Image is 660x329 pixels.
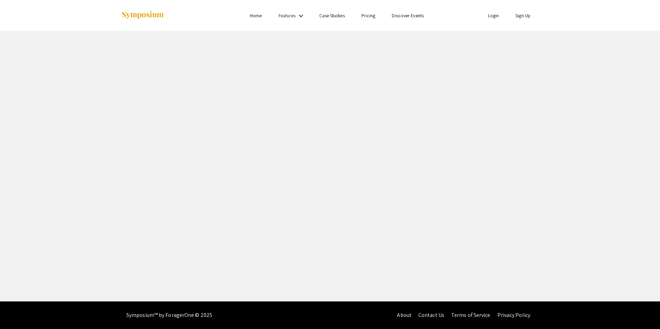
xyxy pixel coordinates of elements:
a: Home [250,12,262,19]
a: Terms of Service [451,311,491,319]
a: About [397,311,411,319]
a: Contact Us [418,311,444,319]
div: Symposium™ by ForagerOne © 2025 [126,301,212,329]
a: Pricing [361,12,376,19]
img: Symposium by ForagerOne [121,11,164,20]
a: Privacy Policy [497,311,530,319]
a: Case Studies [319,12,345,19]
a: Login [488,12,499,19]
mat-icon: Expand Features list [297,12,305,20]
a: Features [279,12,296,19]
a: Sign Up [515,12,531,19]
a: Discover Events [392,12,424,19]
